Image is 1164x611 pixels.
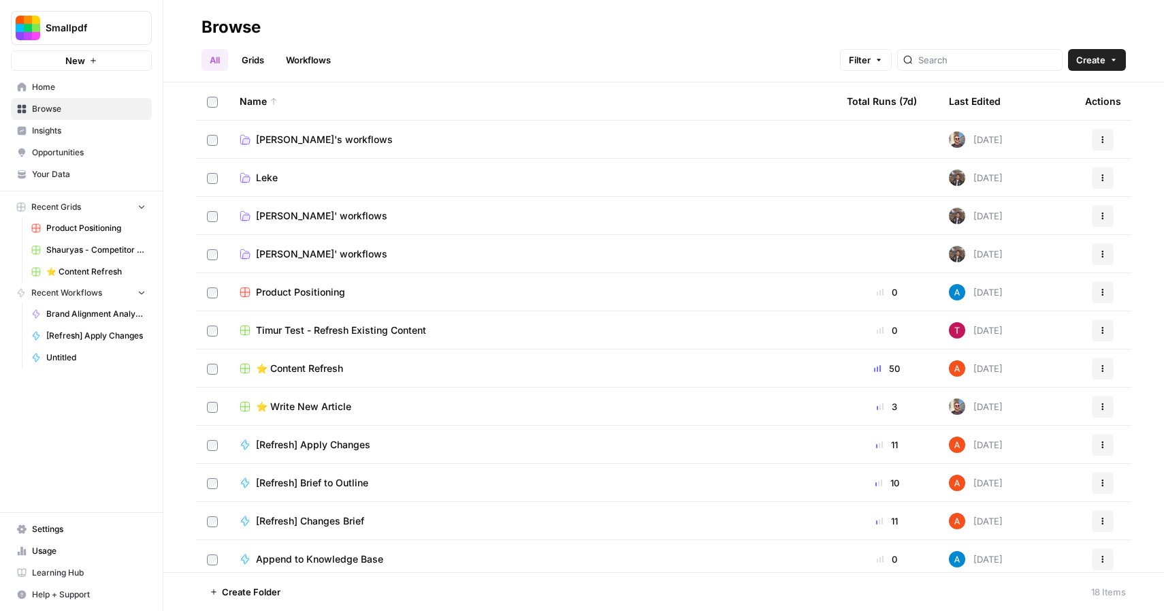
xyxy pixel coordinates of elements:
[949,513,965,529] img: cje7zb9ux0f2nqyv5qqgv3u0jxek
[256,209,387,223] span: [PERSON_NAME]' workflows
[240,285,825,299] a: Product Positioning
[201,16,261,38] div: Browse
[11,518,152,540] a: Settings
[240,362,825,375] a: ⭐️ Content Refresh
[949,131,965,148] img: 12lpmarulu2z3pnc3j6nly8e5680
[847,514,927,528] div: 11
[949,322,1003,339] div: [DATE]
[256,476,368,490] span: [Refresh] Brief to Outline
[949,398,965,415] img: 12lpmarulu2z3pnc3j6nly8e5680
[11,584,152,606] button: Help + Support
[240,476,825,490] a: [Refresh] Brief to Outline
[1076,53,1105,67] span: Create
[847,552,927,566] div: 0
[11,50,152,71] button: New
[46,308,146,320] span: Brand Alignment Analyzer
[11,120,152,142] a: Insights
[949,131,1003,148] div: [DATE]
[949,360,965,377] img: cje7zb9ux0f2nqyv5qqgv3u0jxek
[11,76,152,98] a: Home
[840,49,892,71] button: Filter
[256,324,426,337] span: Timur Test - Refresh Existing Content
[949,170,1003,186] div: [DATE]
[46,266,146,278] span: ⭐️ Content Refresh
[278,49,339,71] a: Workflows
[32,146,146,159] span: Opportunities
[32,545,146,557] span: Usage
[240,82,825,120] div: Name
[240,133,825,146] a: [PERSON_NAME]'s workflows
[1085,82,1121,120] div: Actions
[849,53,871,67] span: Filter
[25,347,152,369] a: Untitled
[949,398,1003,415] div: [DATE]
[949,322,965,339] img: 1ga1g8iuvltz7gpjef3hjktn8a1g
[240,400,825,413] a: ⭐️ Write New Article
[32,567,146,579] span: Learning Hub
[949,360,1003,377] div: [DATE]
[11,11,152,45] button: Workspace: Smallpdf
[46,351,146,364] span: Untitled
[949,437,1003,453] div: [DATE]
[233,49,272,71] a: Grids
[256,171,278,185] span: Leke
[847,324,927,337] div: 0
[11,562,152,584] a: Learning Hub
[256,133,393,146] span: [PERSON_NAME]'s workflows
[847,476,927,490] div: 10
[949,170,965,186] img: yxnc04dkqktdkzli2cw8vvjrdmdz
[1091,585,1126,599] div: 18 Items
[949,284,1003,300] div: [DATE]
[32,103,146,115] span: Browse
[949,246,965,262] img: yxnc04dkqktdkzli2cw8vvjrdmdz
[11,98,152,120] a: Browse
[32,168,146,181] span: Your Data
[949,208,1003,224] div: [DATE]
[949,475,1003,491] div: [DATE]
[256,400,351,413] span: ⭐️ Write New Article
[25,217,152,239] a: Product Positioning
[256,362,343,375] span: ⭐️ Content Refresh
[25,239,152,261] a: Shauryas - Competitor Analysis (Different Languages) Grid
[240,171,825,185] a: Leke
[16,16,40,40] img: Smallpdf Logo
[949,513,1003,529] div: [DATE]
[949,437,965,453] img: cje7zb9ux0f2nqyv5qqgv3u0jxek
[32,125,146,137] span: Insights
[11,163,152,185] a: Your Data
[240,552,825,566] a: Append to Knowledge Base
[25,303,152,325] a: Brand Alignment Analyzer
[847,82,917,120] div: Total Runs (7d)
[31,201,81,213] span: Recent Grids
[32,81,146,93] span: Home
[949,551,1003,567] div: [DATE]
[847,438,927,452] div: 11
[847,285,927,299] div: 0
[11,197,152,217] button: Recent Grids
[256,514,364,528] span: [Refresh] Changes Brief
[240,209,825,223] a: [PERSON_NAME]' workflows
[240,324,825,337] a: Timur Test - Refresh Existing Content
[222,585,280,599] span: Create Folder
[256,438,370,452] span: [Refresh] Apply Changes
[46,21,128,35] span: Smallpdf
[918,53,1056,67] input: Search
[32,589,146,601] span: Help + Support
[949,246,1003,262] div: [DATE]
[25,325,152,347] a: [Refresh] Apply Changes
[25,261,152,283] a: ⭐️ Content Refresh
[11,142,152,163] a: Opportunities
[240,514,825,528] a: [Refresh] Changes Brief
[256,247,387,261] span: [PERSON_NAME]' workflows
[949,475,965,491] img: cje7zb9ux0f2nqyv5qqgv3u0jxek
[201,581,289,603] button: Create Folder
[46,222,146,234] span: Product Positioning
[256,285,345,299] span: Product Positioning
[240,247,825,261] a: [PERSON_NAME]' workflows
[847,362,927,375] div: 50
[949,82,1001,120] div: Last Edited
[31,287,102,299] span: Recent Workflows
[949,284,965,300] img: o3cqybgnmipr355j8nz4zpq1mc6x
[240,438,825,452] a: [Refresh] Apply Changes
[11,540,152,562] a: Usage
